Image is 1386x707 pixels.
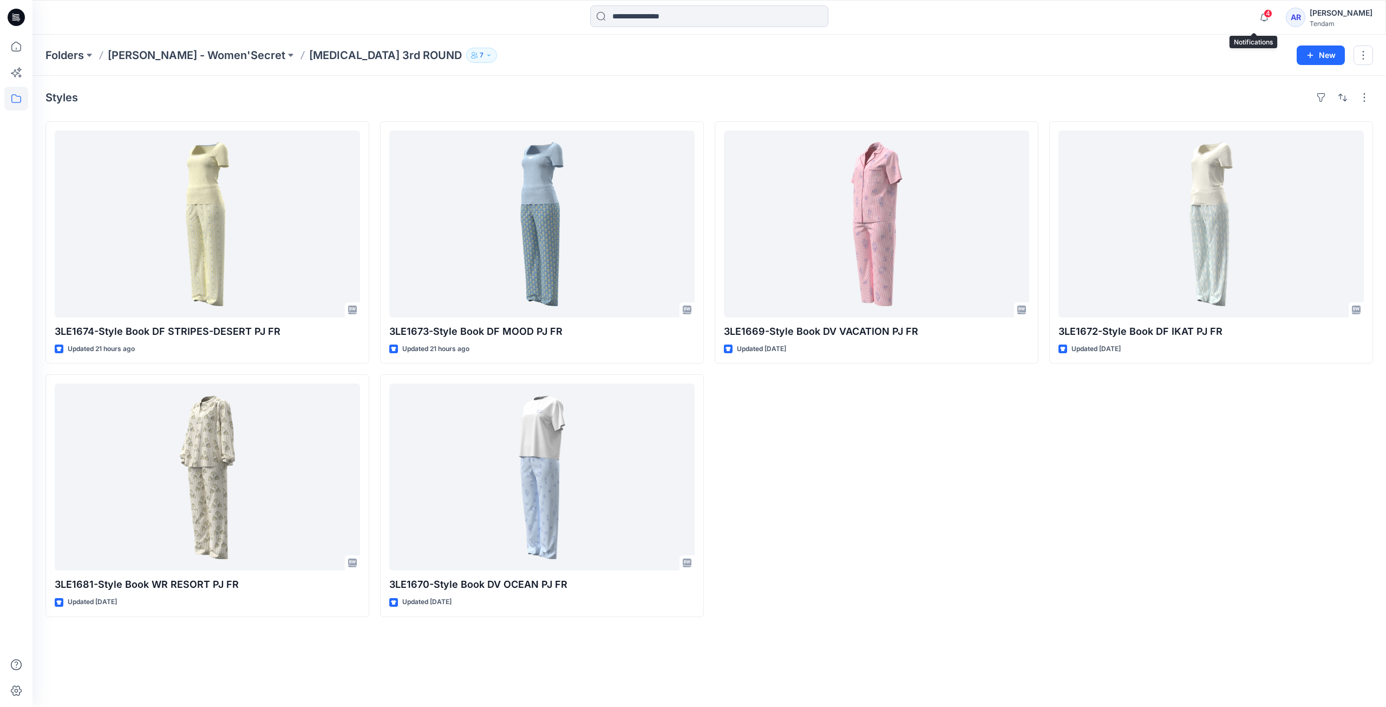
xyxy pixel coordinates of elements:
[1264,9,1272,18] span: 4
[1297,46,1345,65] button: New
[55,324,360,339] p: 3LE1674-Style Book DF STRIPES-DESERT PJ FR
[45,91,78,104] h4: Styles
[68,343,135,355] p: Updated 21 hours ago
[724,324,1029,339] p: 3LE1669-Style Book DV VACATION PJ FR
[389,324,695,339] p: 3LE1673-Style Book DF MOOD PJ FR
[389,577,695,592] p: 3LE1670-Style Book DV OCEAN PJ FR
[737,343,786,355] p: Updated [DATE]
[1058,324,1364,339] p: 3LE1672-Style Book DF IKAT PJ FR
[466,48,497,63] button: 7
[55,384,360,570] a: 3LE1681-Style Book WR RESORT PJ FR
[389,131,695,317] a: 3LE1673-Style Book DF MOOD PJ FR
[1286,8,1305,27] div: AR
[1310,7,1372,20] div: [PERSON_NAME]
[389,384,695,570] a: 3LE1670-Style Book DV OCEAN PJ FR
[68,596,117,608] p: Updated [DATE]
[1310,20,1372,28] div: Tendam
[309,48,462,63] p: [MEDICAL_DATA] 3rd ROUND
[1071,343,1121,355] p: Updated [DATE]
[480,49,483,61] p: 7
[45,48,84,63] a: Folders
[108,48,285,63] a: [PERSON_NAME] - Women'Secret
[402,343,469,355] p: Updated 21 hours ago
[724,131,1029,317] a: 3LE1669-Style Book DV VACATION PJ FR
[55,577,360,592] p: 3LE1681-Style Book WR RESORT PJ FR
[55,131,360,317] a: 3LE1674-Style Book DF STRIPES-DESERT PJ FR
[402,596,452,608] p: Updated [DATE]
[1058,131,1364,317] a: 3LE1672-Style Book DF IKAT PJ FR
